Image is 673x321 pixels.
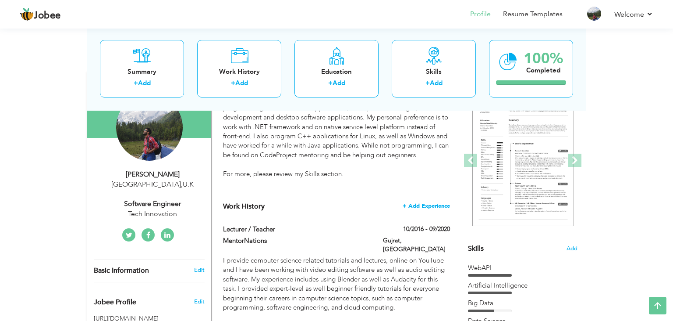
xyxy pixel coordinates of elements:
[116,94,183,161] img: Ali Haider
[223,160,450,179] p: For more, please review my Skills section.
[223,202,450,211] h4: This helps to show the companies you have worked for.
[20,7,34,22] img: jobee.io
[194,298,205,306] span: Edit
[468,244,484,253] span: Skills
[223,94,450,179] div: I am a computer programmer with 6 years of experience in native programming, network-based applic...
[468,299,577,308] div: Big Data
[223,236,370,245] label: MentorNations
[383,236,450,254] label: Gujrat, [GEOGRAPHIC_DATA]
[231,79,235,88] label: +
[94,180,211,190] div: [GEOGRAPHIC_DATA] U.K
[134,79,138,88] label: +
[204,67,274,76] div: Work History
[94,199,211,209] div: Software Engineer
[94,170,211,180] div: [PERSON_NAME]
[223,256,450,313] p: I provide computer science related tutorials and lectures, online on YouTube and I have been work...
[94,209,211,219] div: Tech Innovation
[235,79,248,87] a: Add
[470,9,491,19] a: Profile
[524,51,563,65] div: 100%
[524,65,563,75] div: Completed
[94,267,149,275] span: Basic Information
[403,225,450,234] label: 10/2016 - 09/2020
[87,289,211,311] div: Enhance your career by creating a custom URL for your Jobee public profile.
[181,180,183,189] span: ,
[503,9,563,19] a: Resume Templates
[20,7,61,22] a: Jobee
[94,299,136,307] span: Jobee Profile
[138,79,151,87] a: Add
[614,9,653,20] a: Welcome
[430,79,443,87] a: Add
[468,263,577,273] div: WebAPI
[223,225,370,234] label: Lecturer / Teacher
[34,11,61,21] span: Jobee
[333,79,345,87] a: Add
[107,67,177,76] div: Summary
[194,266,205,274] a: Edit
[328,79,333,88] label: +
[587,7,601,21] img: Profile Img
[403,203,450,209] span: + Add Experience
[468,281,577,290] div: Artificial Intelligence
[567,245,577,253] span: Add
[399,67,469,76] div: Skills
[223,202,265,211] span: Work History
[301,67,372,76] div: Education
[425,79,430,88] label: +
